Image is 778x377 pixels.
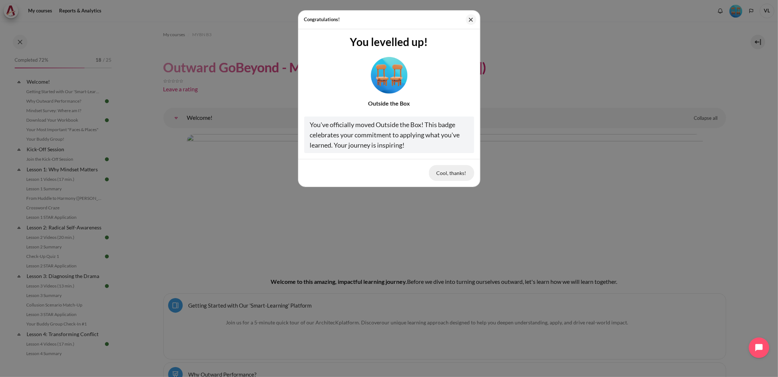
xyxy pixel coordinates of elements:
button: Close [466,14,476,25]
h5: Congratulations! [304,16,340,23]
div: You've officially moved Outside the Box! This badge celebrates your commitment to applying what y... [304,117,474,153]
img: Level #4 [371,57,407,93]
h3: You levelled up! [304,35,474,48]
div: Outside the Box [304,99,474,108]
button: Cool, thanks! [429,165,474,180]
div: Level #4 [371,54,407,94]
